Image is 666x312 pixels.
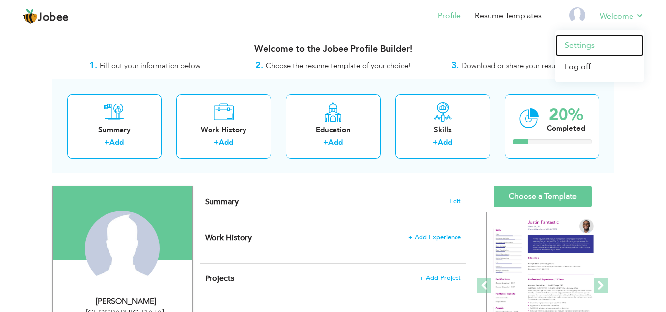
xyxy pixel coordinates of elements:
[328,138,343,147] a: Add
[438,138,452,147] a: Add
[294,125,373,135] div: Education
[600,10,644,22] a: Welcome
[205,233,460,243] h4: This helps to show the companies you have worked for.
[205,197,460,207] h4: Adding a summary is a quick and easy way to highlight your experience and interests.
[105,138,109,148] label: +
[22,8,38,24] img: jobee.io
[205,274,460,283] h4: This helps to highlight the project, tools and skills you have worked on.
[85,211,160,286] img: ABDULLAH AHMAD KHAN
[266,61,411,70] span: Choose the resume template of your choice!
[408,234,461,241] span: + Add Experience
[449,198,461,205] span: Edit
[214,138,219,148] label: +
[475,10,542,22] a: Resume Templates
[205,273,234,284] span: Projects
[420,275,461,281] span: + Add Project
[52,44,614,54] h3: Welcome to the Jobee Profile Builder!
[60,296,192,307] div: [PERSON_NAME]
[184,125,263,135] div: Work History
[100,61,202,70] span: Fill out your information below.
[555,56,644,77] a: Log off
[219,138,233,147] a: Add
[451,59,459,71] strong: 3.
[255,59,263,71] strong: 2.
[494,186,592,207] a: Choose a Template
[461,61,590,70] span: Download or share your resume online.
[323,138,328,148] label: +
[109,138,124,147] a: Add
[438,10,461,22] a: Profile
[555,35,644,56] a: Settings
[38,12,69,23] span: Jobee
[569,7,585,23] img: Profile Img
[403,125,482,135] div: Skills
[205,196,239,207] span: Summary
[75,125,154,135] div: Summary
[205,232,252,243] span: Work History
[433,138,438,148] label: +
[22,8,69,24] a: Jobee
[547,107,585,123] div: 20%
[89,59,97,71] strong: 1.
[547,123,585,134] div: Completed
